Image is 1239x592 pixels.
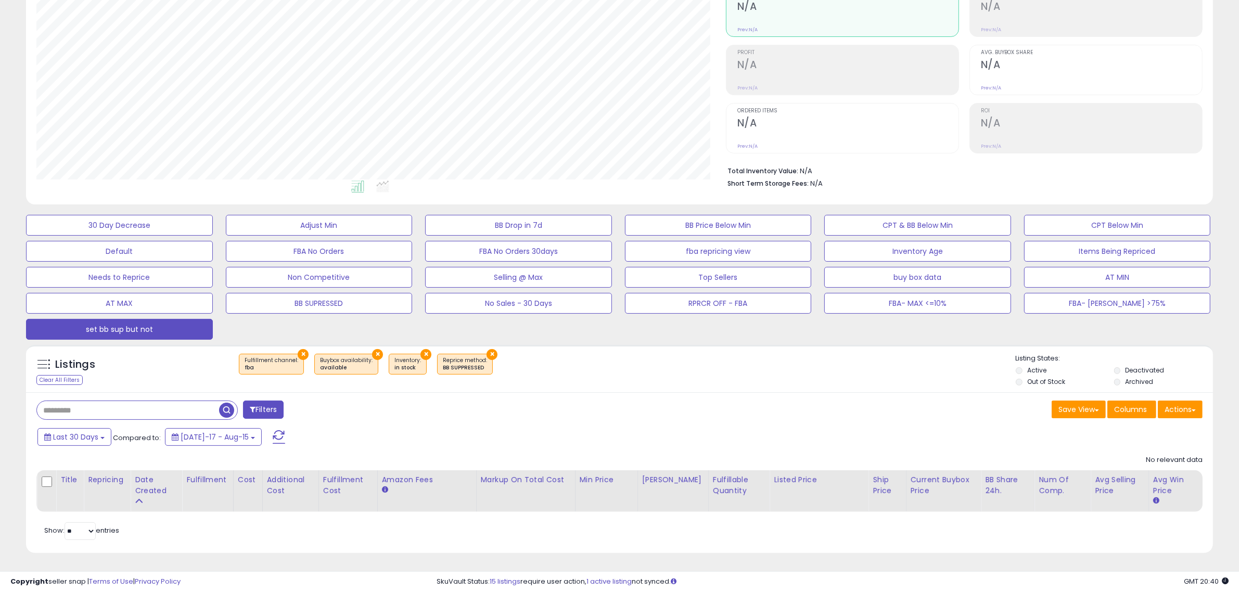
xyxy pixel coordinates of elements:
[382,474,472,485] div: Amazon Fees
[36,375,83,385] div: Clear All Filters
[1126,366,1165,375] label: Deactivated
[985,474,1030,496] div: BB Share 24h.
[737,85,758,91] small: Prev: N/A
[437,577,1229,587] div: SkuVault Status: require user action, not synced.
[245,364,298,371] div: fba
[226,241,413,262] button: FBA No Orders
[1095,474,1144,496] div: Avg Selling Price
[88,474,126,485] div: Repricing
[55,357,95,372] h5: Listings
[981,27,1001,33] small: Prev: N/A
[245,356,298,372] span: Fulfillment channel :
[481,474,571,485] div: Markup on Total Cost
[737,1,959,15] h2: N/A
[181,432,249,442] span: [DATE]-17 - Aug-15
[737,108,959,114] span: Ordered Items
[737,143,758,149] small: Prev: N/A
[911,474,977,496] div: Current Buybox Price
[382,485,388,495] small: Amazon Fees.
[113,433,161,443] span: Compared to:
[1024,215,1211,236] button: CPT Below Min
[1052,401,1106,418] button: Save View
[226,215,413,236] button: Adjust Min
[267,474,314,496] div: Additional Cost
[10,576,48,586] strong: Copyright
[1114,404,1147,415] span: Columns
[37,428,111,446] button: Last 30 Days
[425,293,612,314] button: No Sales - 30 Days
[981,85,1001,91] small: Prev: N/A
[1184,576,1229,586] span: 2025-09-15 20:40 GMT
[1024,267,1211,288] button: AT MIN
[425,267,612,288] button: Selling @ Max
[10,577,181,587] div: seller snap | |
[26,267,213,288] button: Needs to Reprice
[737,27,758,33] small: Prev: N/A
[1146,455,1203,465] div: No relevant data
[824,293,1011,314] button: FBA- MAX <=10%
[26,293,213,314] button: AT MAX
[737,50,959,56] span: Profit
[1126,377,1154,386] label: Archived
[737,117,959,131] h2: N/A
[425,215,612,236] button: BB Drop in 7d
[824,267,1011,288] button: buy box data
[727,164,1195,176] li: N/A
[26,241,213,262] button: Default
[1027,366,1046,375] label: Active
[981,108,1202,114] span: ROI
[238,474,258,485] div: Cost
[323,474,373,496] div: Fulfillment Cost
[625,241,812,262] button: fba repricing view
[981,50,1202,56] span: Avg. Buybox Share
[625,293,812,314] button: RPRCR OFF - FBA
[425,241,612,262] button: FBA No Orders 30days
[490,576,520,586] a: 15 listings
[476,470,575,512] th: The percentage added to the cost of goods (COGS) that forms the calculator for Min & Max prices.
[1107,401,1156,418] button: Columns
[873,474,901,496] div: Ship Price
[1158,401,1203,418] button: Actions
[625,215,812,236] button: BB Price Below Min
[824,215,1011,236] button: CPT & BB Below Min
[443,364,487,371] div: BB SUPPRESSED
[586,576,632,586] a: 1 active listing
[1027,377,1065,386] label: Out of Stock
[487,349,497,360] button: ×
[26,215,213,236] button: 30 Day Decrease
[44,525,119,535] span: Show: entries
[243,401,284,419] button: Filters
[320,356,373,372] span: Buybox availability :
[186,474,228,485] div: Fulfillment
[737,59,959,73] h2: N/A
[1016,354,1213,364] p: Listing States:
[727,166,798,175] b: Total Inventory Value:
[26,319,213,340] button: set bb sup but not
[298,349,309,360] button: ×
[1153,496,1159,506] small: Avg Win Price.
[1153,474,1198,496] div: Avg Win Price
[824,241,1011,262] button: Inventory Age
[981,59,1202,73] h2: N/A
[89,576,133,586] a: Terms of Use
[1039,474,1086,496] div: Num of Comp.
[713,474,765,496] div: Fulfillable Quantity
[226,293,413,314] button: BB SUPRESSED
[727,179,809,188] b: Short Term Storage Fees:
[226,267,413,288] button: Non Competitive
[774,474,864,485] div: Listed Price
[320,364,373,371] div: available
[394,364,421,371] div: in stock
[165,428,262,446] button: [DATE]-17 - Aug-15
[135,474,177,496] div: Date Created
[981,1,1202,15] h2: N/A
[642,474,704,485] div: [PERSON_NAME]
[1024,241,1211,262] button: Items Being Repriced
[1024,293,1211,314] button: FBA- [PERSON_NAME] >75%
[443,356,487,372] span: Reprice method :
[394,356,421,372] span: Inventory :
[981,117,1202,131] h2: N/A
[372,349,383,360] button: ×
[981,143,1001,149] small: Prev: N/A
[580,474,633,485] div: Min Price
